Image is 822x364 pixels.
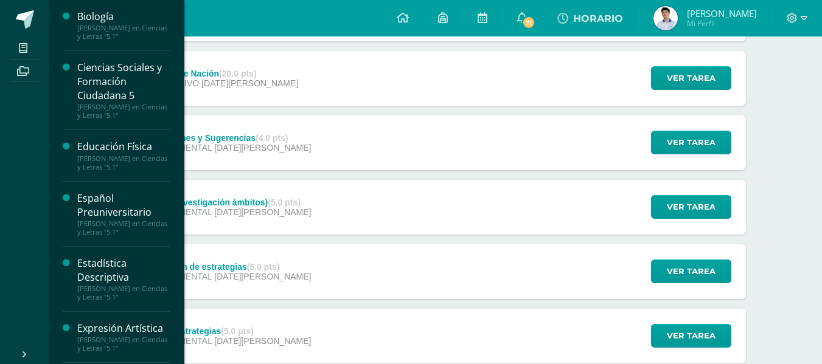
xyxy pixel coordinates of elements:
div: Educación Física [77,140,170,154]
div: Conclusiones y Sugerencias [139,133,311,143]
a: Español Preuniversitario[PERSON_NAME] en Ciencias y Letras "5.1" [77,191,170,236]
span: Ver tarea [667,131,716,154]
div: Vinculación de estrategias [139,262,311,272]
span: Ver tarea [667,325,716,347]
a: Estadística Descriptiva[PERSON_NAME] en Ciencias y Letras "5.1" [77,256,170,301]
button: Ver tarea [651,195,731,219]
div: Anexos (Investigación ámbitos) [139,197,311,207]
span: Ver tarea [667,196,716,218]
div: Biología [77,10,170,24]
a: Ciencias Sociales y Formación Ciudadana 5[PERSON_NAME] en Ciencias y Letras "5.1" [77,61,170,120]
div: [PERSON_NAME] en Ciencias y Letras "5.1" [77,284,170,301]
img: 2771d3e30b5e9e0e563568ce819501bb.png [653,6,678,30]
span: [DATE][PERSON_NAME] [214,143,311,153]
div: Proyecto de Nación [139,69,298,78]
div: Mapa de estrategias [139,326,311,336]
strong: (5.0 pts) [247,262,280,272]
a: Expresión Artística[PERSON_NAME] en Ciencias y Letras "5.1" [77,321,170,352]
button: Ver tarea [651,324,731,348]
strong: (4.0 pts) [256,133,288,143]
div: [PERSON_NAME] en Ciencias y Letras "5.1" [77,219,170,236]
span: HORARIO [573,13,623,24]
div: Español Preuniversitario [77,191,170,219]
div: Ciencias Sociales y Formación Ciudadana 5 [77,61,170,103]
span: [DATE][PERSON_NAME] [214,336,311,346]
strong: (5.0 pts) [268,197,301,207]
div: Estadística Descriptiva [77,256,170,284]
span: [DATE][PERSON_NAME] [201,78,298,88]
button: Ver tarea [651,259,731,283]
div: [PERSON_NAME] en Ciencias y Letras "5.1" [77,335,170,352]
span: Ver tarea [667,67,716,89]
div: [PERSON_NAME] en Ciencias y Letras "5.1" [77,24,170,41]
div: [PERSON_NAME] en Ciencias y Letras "5.1" [77,154,170,171]
div: Expresión Artística [77,321,170,335]
button: Ver tarea [651,131,731,154]
strong: (20.0 pts) [219,69,256,78]
span: [DATE][PERSON_NAME] [214,272,311,281]
a: Biología[PERSON_NAME] en Ciencias y Letras "5.1" [77,10,170,41]
span: [PERSON_NAME] [687,7,757,19]
a: Educación Física[PERSON_NAME] en Ciencias y Letras "5.1" [77,140,170,171]
span: Mi Perfil [687,18,757,29]
span: 71 [522,16,535,29]
button: Ver tarea [651,66,731,90]
div: [PERSON_NAME] en Ciencias y Letras "5.1" [77,103,170,120]
span: [DATE][PERSON_NAME] [214,207,311,217]
strong: (5.0 pts) [221,326,254,336]
span: Ver tarea [667,260,716,283]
